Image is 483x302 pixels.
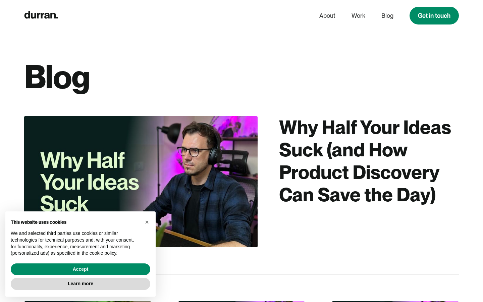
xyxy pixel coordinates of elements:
[24,116,459,247] a: Why Half Your Ideas Suck (and How Product Discovery Can Save the Day)
[352,9,365,22] a: Work
[11,230,140,256] p: We and selected third parties use cookies or similar technologies for technical purposes and, wit...
[24,9,58,22] a: home
[142,217,152,228] button: Close this notice
[11,278,150,290] button: Learn more
[381,9,393,22] a: Blog
[24,59,459,95] h1: Blog
[145,218,149,226] span: ×
[11,219,140,225] h2: This website uses cookies
[410,7,459,24] a: Get in touch
[279,116,459,206] div: Why Half Your Ideas Suck (and How Product Discovery Can Save the Day)
[11,263,150,275] button: Accept
[319,9,335,22] a: About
